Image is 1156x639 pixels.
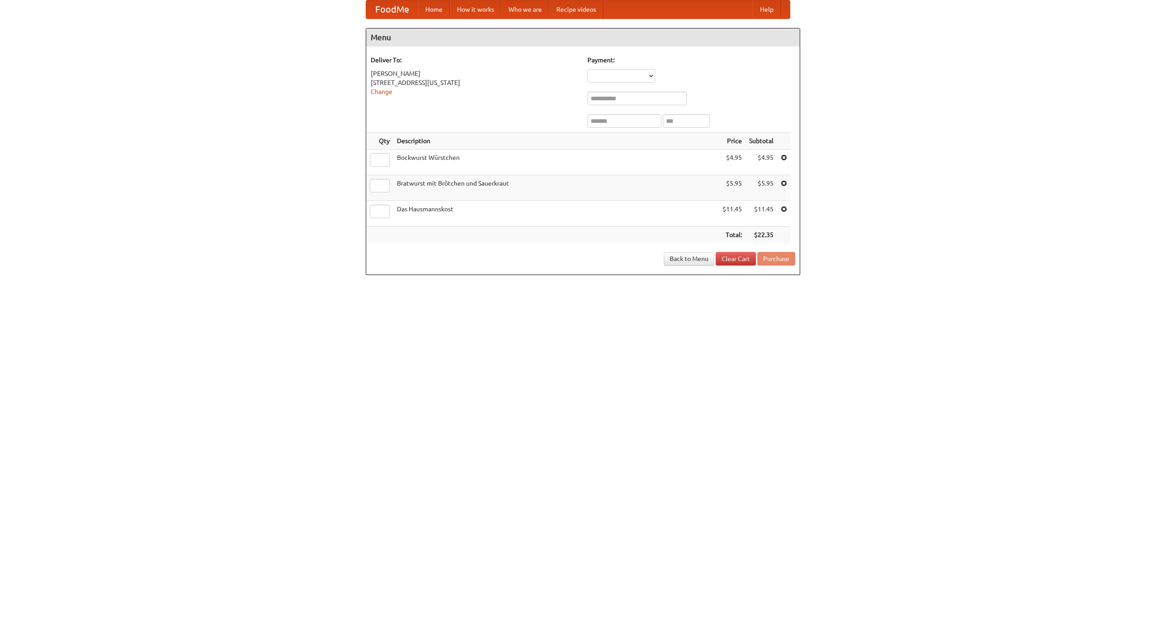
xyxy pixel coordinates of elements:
[746,201,777,227] td: $11.45
[393,133,719,149] th: Description
[753,0,781,19] a: Help
[719,227,746,243] th: Total:
[393,201,719,227] td: Das Hausmannskost
[719,201,746,227] td: $11.45
[371,78,578,87] div: [STREET_ADDRESS][US_STATE]
[393,149,719,175] td: Bockwurst Würstchen
[366,133,393,149] th: Qty
[746,227,777,243] th: $22.35
[587,56,795,65] h5: Payment:
[450,0,501,19] a: How it works
[716,252,756,266] a: Clear Cart
[549,0,603,19] a: Recipe videos
[746,133,777,149] th: Subtotal
[746,175,777,201] td: $5.95
[757,252,795,266] button: Purchase
[366,0,418,19] a: FoodMe
[366,28,800,47] h4: Menu
[418,0,450,19] a: Home
[746,149,777,175] td: $4.95
[719,175,746,201] td: $5.95
[371,88,392,95] a: Change
[664,252,714,266] a: Back to Menu
[501,0,549,19] a: Who we are
[393,175,719,201] td: Bratwurst mit Brötchen und Sauerkraut
[371,69,578,78] div: [PERSON_NAME]
[371,56,578,65] h5: Deliver To:
[719,133,746,149] th: Price
[719,149,746,175] td: $4.95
